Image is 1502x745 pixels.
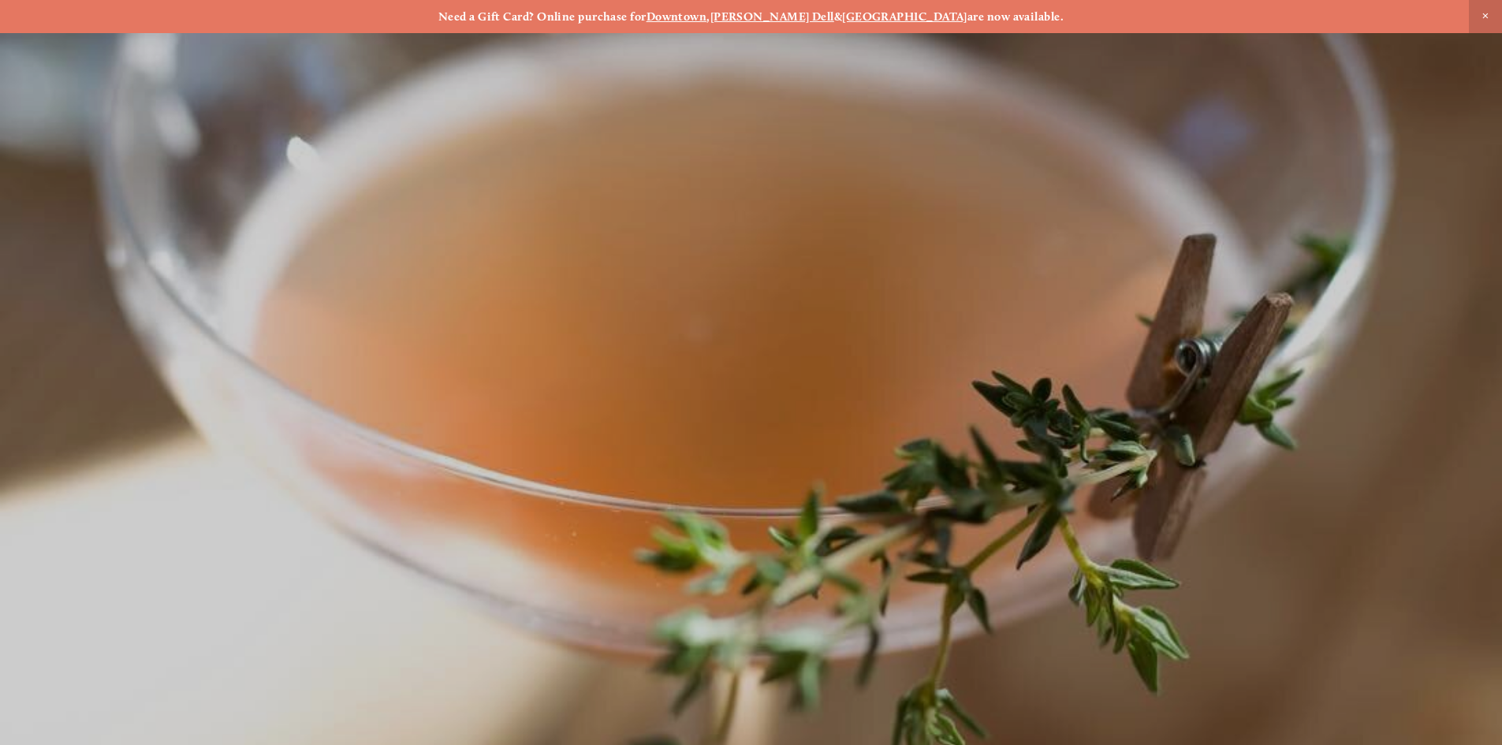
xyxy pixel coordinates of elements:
a: Downtown [647,9,707,24]
strong: , [706,9,710,24]
a: [GEOGRAPHIC_DATA] [842,9,967,24]
strong: are now available. [967,9,1064,24]
strong: Need a Gift Card? Online purchase for [438,9,647,24]
a: [PERSON_NAME] Dell [710,9,834,24]
strong: & [834,9,842,24]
